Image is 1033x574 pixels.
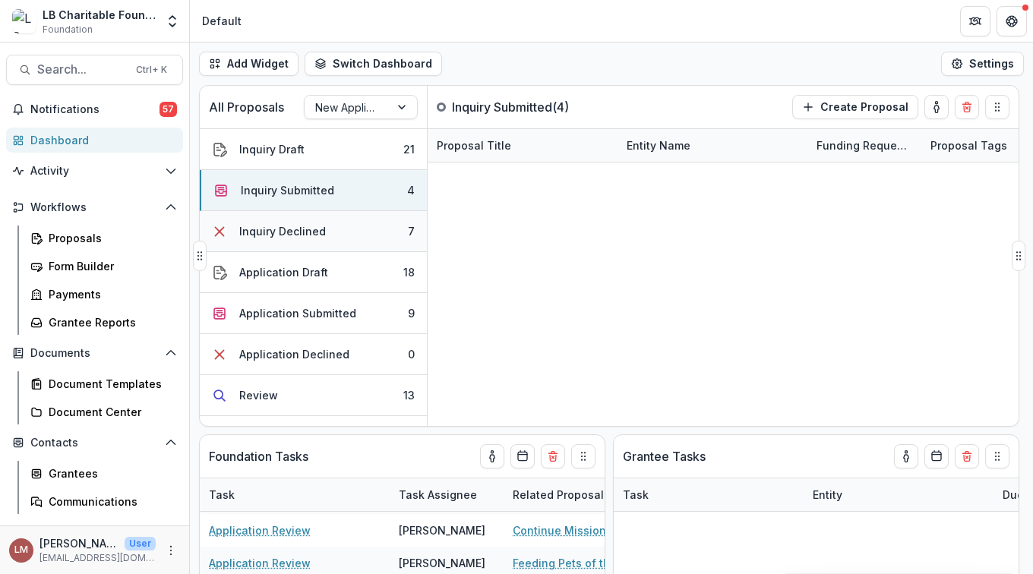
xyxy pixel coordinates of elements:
[43,23,93,36] span: Foundation
[24,461,183,486] a: Grantees
[199,52,299,76] button: Add Widget
[924,95,949,119] button: toggle-assigned-to-me
[49,465,171,481] div: Grantees
[24,399,183,424] a: Document Center
[955,95,979,119] button: Delete card
[30,103,160,116] span: Notifications
[49,404,171,420] div: Document Center
[408,223,415,239] div: 7
[618,129,807,162] div: Entity Name
[49,376,171,392] div: Document Templates
[985,95,1009,119] button: Drag
[428,129,618,162] div: Proposal Title
[408,305,415,321] div: 9
[239,305,356,321] div: Application Submitted
[807,137,921,153] div: Funding Requested
[408,346,415,362] div: 0
[6,341,183,365] button: Open Documents
[239,141,305,157] div: Inquiry Draft
[24,489,183,514] a: Communications
[504,478,693,511] div: Related Proposal
[160,102,177,117] span: 57
[39,551,156,565] p: [EMAIL_ADDRESS][DOMAIN_NAME]
[30,165,159,178] span: Activity
[941,52,1024,76] button: Settings
[239,387,278,403] div: Review
[541,444,565,468] button: Delete card
[24,225,183,251] a: Proposals
[200,334,427,375] button: Application Declined0
[428,137,520,153] div: Proposal Title
[200,211,427,252] button: Inquiry Declined7
[49,230,171,246] div: Proposals
[49,258,171,274] div: Form Builder
[209,555,311,571] a: Application Review
[407,182,415,198] div: 4
[6,128,183,153] a: Dashboard
[513,555,684,571] a: Feeding Pets of the Homeless - 2025 - Grant Funding Request Requirements and Questionnaires
[209,447,308,465] p: Foundation Tasks
[49,314,171,330] div: Grantee Reports
[614,478,804,511] div: Task
[209,98,284,116] p: All Proposals
[133,61,170,78] div: Ctrl + K
[239,223,326,239] div: Inquiry Declined
[24,371,183,396] a: Document Templates
[200,478,390,511] div: Task
[804,478,994,511] div: Entity
[6,195,183,219] button: Open Workflows
[305,52,442,76] button: Switch Dashboard
[12,9,36,33] img: LB Charitable Foundation
[390,487,486,503] div: Task Assignee
[200,293,427,334] button: Application Submitted9
[985,444,1009,468] button: Drag
[6,55,183,85] button: Search...
[209,522,311,538] a: Application Review
[403,141,415,157] div: 21
[452,98,569,116] p: Inquiry Submitted ( 4 )
[960,6,990,36] button: Partners
[30,132,171,148] div: Dashboard
[955,444,979,468] button: Delete card
[200,252,427,293] button: Application Draft18
[200,375,427,416] button: Review13
[30,201,159,214] span: Workflows
[125,537,156,550] p: User
[202,13,242,29] div: Default
[513,522,684,538] a: Continue Mission - 2025 - Grant Funding Request Requirements and Questionnaires
[37,62,127,77] span: Search...
[24,310,183,335] a: Grantee Reports
[196,10,248,32] nav: breadcrumb
[804,487,851,503] div: Entity
[792,95,918,119] button: Create Proposal
[24,282,183,307] a: Payments
[807,129,921,162] div: Funding Requested
[30,347,159,360] span: Documents
[200,170,427,211] button: Inquiry Submitted4
[480,444,504,468] button: toggle-assigned-to-me
[239,346,349,362] div: Application Declined
[618,137,700,153] div: Entity Name
[403,387,415,403] div: 13
[6,430,183,455] button: Open Contacts
[399,555,485,571] div: [PERSON_NAME]
[6,520,183,544] button: Open Data & Reporting
[614,487,658,503] div: Task
[49,494,171,509] div: Communications
[39,535,118,551] p: [PERSON_NAME]
[390,478,504,511] div: Task Assignee
[510,444,535,468] button: Calendar
[1012,241,1025,271] button: Drag
[6,159,183,183] button: Open Activity
[6,97,183,121] button: Notifications57
[162,6,183,36] button: Open entity switcher
[49,286,171,302] div: Payments
[623,447,706,465] p: Grantee Tasks
[193,241,207,271] button: Drag
[241,182,334,198] div: Inquiry Submitted
[399,522,485,538] div: [PERSON_NAME]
